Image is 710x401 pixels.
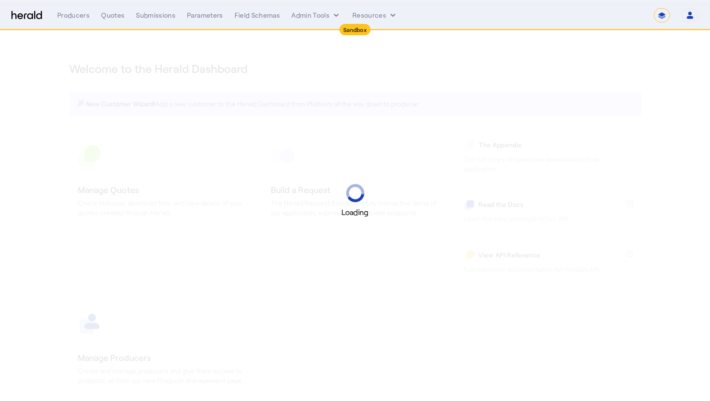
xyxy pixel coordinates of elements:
div: Quotes [101,10,124,20]
img: Herald Logo [11,11,42,20]
div: Parameters [187,10,223,20]
div: Field Schemas [235,10,280,20]
button: Resources dropdown menu [352,10,398,20]
div: Submissions [136,10,175,20]
div: Sandbox [340,24,370,35]
div: Producers [57,10,90,20]
button: internal dropdown menu [291,10,341,20]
